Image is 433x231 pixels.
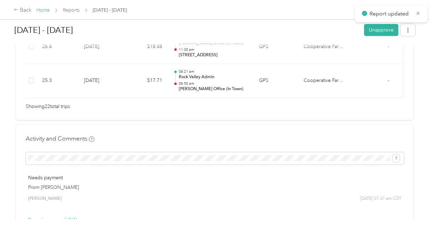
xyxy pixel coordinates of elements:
td: $17.71 [127,64,168,98]
span: - [388,77,389,83]
p: Report approved (1/1) [28,216,401,223]
p: Needs payment [28,174,401,181]
td: [DATE] [79,64,127,98]
span: - [388,44,389,49]
p: From [PERSON_NAME] [28,184,401,191]
iframe: Everlance-gr Chat Button Frame [395,193,433,231]
span: [DATE] - [DATE] [93,7,127,14]
a: Reports [63,7,80,13]
p: Rock Valley Admin [179,74,248,80]
p: 08:21 am [179,69,248,74]
h1: Aug 1 - 31, 2025 [14,22,359,38]
p: 11:30 am [179,47,248,52]
td: 25.3 [37,64,79,98]
td: GPS [254,64,298,98]
td: Cooperative Farmers Elevator (CFE) [298,64,350,98]
span: Showing 22 total trips [26,103,70,110]
p: 08:50 am [179,81,248,86]
button: Unapprove [364,24,398,36]
span: [DATE] 07:31 am CDT [360,196,401,202]
p: [PERSON_NAME] Office (In Town) [179,86,248,92]
a: Home [36,7,50,13]
div: Back [14,6,32,14]
p: [STREET_ADDRESS] [179,52,248,58]
h4: Activity and Comments [26,134,94,143]
p: Report updated [370,10,411,18]
span: [PERSON_NAME] [28,196,62,202]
